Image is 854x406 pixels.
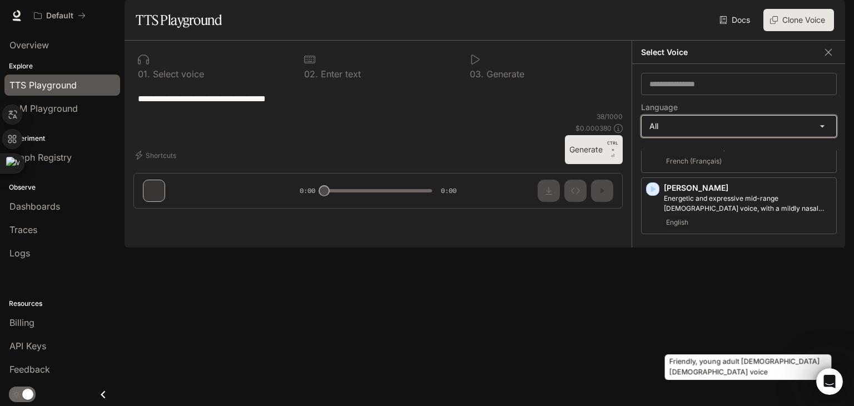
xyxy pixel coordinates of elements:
[318,70,361,78] p: Enter text
[816,368,843,395] iframe: Intercom live chat
[133,146,181,164] button: Shortcuts
[664,194,832,214] p: Energetic and expressive mid-range male voice, with a mildly nasal quality
[150,70,204,78] p: Select voice
[46,11,73,21] p: Default
[138,70,150,78] p: 0 1 .
[565,135,623,164] button: GenerateCTRL +⏎
[763,9,834,31] button: Clone Voice
[484,70,524,78] p: Generate
[607,140,618,153] p: CTRL +
[607,140,618,160] p: ⏎
[470,70,484,78] p: 0 3 .
[575,123,612,133] p: $ 0.000380
[665,354,832,380] div: Friendly, young adult [DEMOGRAPHIC_DATA] [DEMOGRAPHIC_DATA] voice
[136,9,222,31] h1: TTS Playground
[664,155,724,168] span: French (Français)
[29,4,91,27] button: All workspaces
[304,70,318,78] p: 0 2 .
[664,216,691,229] span: English
[664,182,832,194] p: [PERSON_NAME]
[597,112,623,121] p: 38 / 1000
[717,9,754,31] a: Docs
[642,116,836,137] div: All
[641,103,678,111] p: Language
